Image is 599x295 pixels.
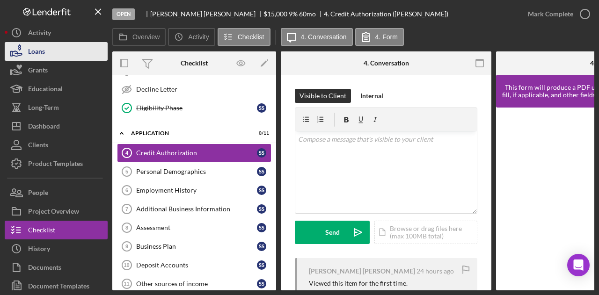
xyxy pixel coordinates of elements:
button: 4. Conversation [281,28,353,46]
div: Personal Demographics [136,168,257,175]
div: 60 mo [299,10,316,18]
div: S S [257,279,266,288]
div: [PERSON_NAME] [PERSON_NAME] [309,267,415,275]
a: 7Additional Business InformationSS [117,200,271,218]
div: Checklist [28,221,55,242]
label: Activity [188,33,209,41]
div: Employment History [136,187,257,194]
div: S S [257,260,266,270]
div: Checklist [181,59,208,67]
div: S S [257,186,266,195]
a: 8AssessmentSS [117,218,271,237]
button: Overview [112,28,166,46]
button: Clients [5,136,108,154]
label: Overview [132,33,160,41]
div: Product Templates [28,154,83,175]
button: Internal [356,89,388,103]
a: 5Personal DemographicsSS [117,162,271,181]
div: Mark Complete [528,5,573,23]
button: Long-Term [5,98,108,117]
div: Clients [28,136,48,157]
div: Documents [28,258,61,279]
button: Grants [5,61,108,79]
a: 6Employment HistorySS [117,181,271,200]
div: Loans [28,42,45,63]
div: S S [257,148,266,158]
div: [PERSON_NAME] [PERSON_NAME] [150,10,263,18]
label: Checklist [238,33,264,41]
tspan: 4 [125,150,129,156]
button: Educational [5,79,108,98]
button: Visible to Client [295,89,351,103]
div: Dashboard [28,117,60,138]
tspan: 8 [125,225,128,230]
tspan: 7 [125,206,128,212]
tspan: 11 [124,281,129,287]
tspan: 10 [124,262,129,268]
div: 4. Conversation [364,59,409,67]
button: Send [295,221,370,244]
label: 4. Form [375,33,398,41]
div: Open Intercom Messenger [567,254,590,276]
button: Project Overview [5,202,108,221]
a: 9Business PlanSS [117,237,271,256]
button: Dashboard [5,117,108,136]
button: People [5,183,108,202]
div: Assessment [136,224,257,231]
div: Educational [28,79,63,101]
div: Additional Business Information [136,205,257,213]
button: Checklist [5,221,108,239]
div: Grants [28,61,48,82]
a: Eligibility PhaseSS [117,99,271,117]
div: 9 % [289,10,298,18]
div: S S [257,242,266,251]
button: Loans [5,42,108,61]
div: Decline Letter [136,86,271,93]
button: Checklist [218,28,270,46]
button: History [5,239,108,258]
div: S S [257,204,266,214]
time: 2025-09-29 14:27 [416,267,454,275]
div: 0 / 11 [252,130,269,136]
button: Activity [168,28,215,46]
label: 4. Conversation [301,33,347,41]
button: Documents [5,258,108,277]
div: Long-Term [28,98,59,119]
div: 4. Credit Authorization ([PERSON_NAME]) [324,10,448,18]
div: S S [257,223,266,232]
tspan: 6 [125,187,128,193]
div: Credit Authorization [136,149,257,157]
div: Open [112,8,135,20]
div: Visible to Client [299,89,346,103]
div: Internal [360,89,383,103]
div: Deposit Accounts [136,261,257,269]
div: Application [131,130,246,136]
div: Eligibility Phase [136,104,257,112]
button: Product Templates [5,154,108,173]
a: Decline Letter [117,80,271,99]
button: Mark Complete [519,5,594,23]
button: Activity [5,23,108,42]
div: S S [257,103,266,113]
div: Activity [28,23,51,44]
div: Business Plan [136,243,257,250]
button: 4. Form [355,28,404,46]
div: Other sources of income [136,280,257,288]
a: 10Deposit AccountsSS [117,256,271,274]
div: People [28,183,48,204]
div: S S [257,167,266,176]
div: Viewed this item for the first time. [309,280,408,287]
div: Send [325,221,340,244]
div: Project Overview [28,202,79,223]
